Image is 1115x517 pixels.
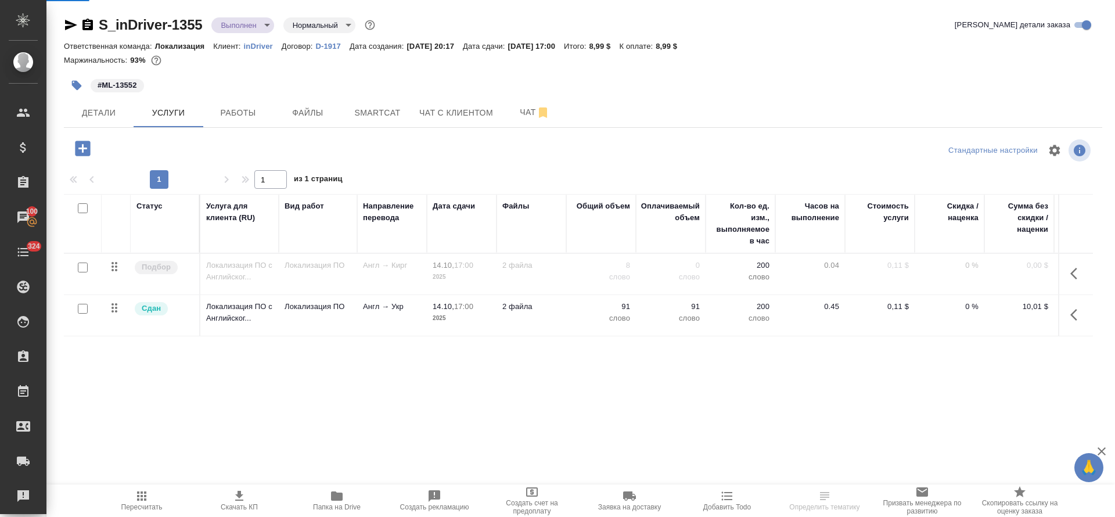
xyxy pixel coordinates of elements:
[781,200,839,224] div: Часов на выполнение
[316,42,350,51] p: D-1917
[920,200,979,224] div: Скидка / наценка
[149,53,164,68] button: 25.20 UAH;
[130,56,148,64] p: 93%
[285,260,351,271] p: Локализация ПО
[289,20,341,30] button: Нормальный
[81,18,95,32] button: Скопировать ссылку
[990,200,1048,235] div: Сумма без скидки / наценки
[21,240,47,252] span: 324
[206,301,273,324] p: Локализация ПО с Английског...
[89,80,145,89] span: ML-13552
[217,20,260,30] button: Выполнен
[136,200,163,212] div: Статус
[99,17,202,33] a: S_inDriver-1355
[508,42,564,51] p: [DATE] 17:00
[363,260,421,271] p: Англ → Кирг
[572,313,630,324] p: слово
[433,271,491,283] p: 2025
[577,200,630,212] div: Общий объем
[1074,453,1103,482] button: 🙏
[564,42,589,51] p: Итого:
[642,271,700,283] p: слово
[775,254,845,295] td: 0.04
[142,261,171,273] p: Подбор
[71,106,127,120] span: Детали
[433,200,475,212] div: Дата сдачи
[210,106,266,120] span: Работы
[3,238,44,267] a: 324
[1069,139,1093,161] span: Посмотреть информацию
[711,200,769,247] div: Кол-во ед. изм., выполняемое в час
[711,301,769,313] p: 200
[285,301,351,313] p: Локализация ПО
[64,42,155,51] p: Ответственная команда:
[64,73,89,98] button: Добавить тэг
[213,42,243,51] p: Клиент:
[98,80,137,91] p: #ML-13552
[1041,137,1069,164] span: Настроить таблицу
[502,301,560,313] p: 2 файла
[362,17,377,33] button: Доп статусы указывают на важность/срочность заказа
[851,260,909,271] p: 0,11 $
[433,302,454,311] p: 14.10,
[363,200,421,224] div: Направление перевода
[851,200,909,224] div: Стоимость услуги
[67,137,99,160] button: Добавить услугу
[244,41,282,51] a: inDriver
[433,313,491,324] p: 2025
[642,260,700,271] p: 0
[283,17,355,33] div: Выполнен
[3,203,44,232] a: 100
[502,200,529,212] div: Файлы
[433,261,454,270] p: 14.10,
[454,261,473,270] p: 17:00
[363,301,421,313] p: Англ → Укр
[572,260,630,271] p: 8
[407,42,463,51] p: [DATE] 20:17
[211,17,274,33] div: Выполнен
[502,260,560,271] p: 2 файла
[1063,301,1091,329] button: Показать кнопки
[955,19,1070,31] span: [PERSON_NAME] детали заказа
[419,106,493,120] span: Чат с клиентом
[641,200,700,224] div: Оплачиваемый объем
[1079,455,1099,480] span: 🙏
[990,260,1048,271] p: 0,00 $
[536,106,550,120] svg: Отписаться
[711,313,769,324] p: слово
[294,172,343,189] span: из 1 страниц
[282,42,316,51] p: Договор:
[350,106,405,120] span: Smartcat
[507,105,563,120] span: Чат
[316,41,350,51] a: D-1917
[589,42,620,51] p: 8,99 $
[1063,260,1091,288] button: Показать кнопки
[990,301,1048,313] p: 10,01 $
[572,301,630,313] p: 91
[141,106,196,120] span: Услуги
[945,142,1041,160] div: split button
[775,295,845,336] td: 0.45
[920,260,979,271] p: 0 %
[711,271,769,283] p: слово
[19,206,45,217] span: 100
[454,302,473,311] p: 17:00
[64,18,78,32] button: Скопировать ссылку для ЯМессенджера
[350,42,407,51] p: Дата создания:
[463,42,508,51] p: Дата сдачи:
[206,200,273,224] div: Услуга для клиента (RU)
[920,301,979,313] p: 0 %
[642,313,700,324] p: слово
[572,271,630,283] p: слово
[206,260,273,283] p: Локализация ПО с Английског...
[64,56,130,64] p: Маржинальность:
[244,42,282,51] p: inDriver
[642,301,700,313] p: 91
[142,303,161,314] p: Сдан
[619,42,656,51] p: К оплате:
[711,260,769,271] p: 200
[285,200,324,212] div: Вид работ
[851,301,909,313] p: 0,11 $
[155,42,214,51] p: Локализация
[656,42,686,51] p: 8,99 $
